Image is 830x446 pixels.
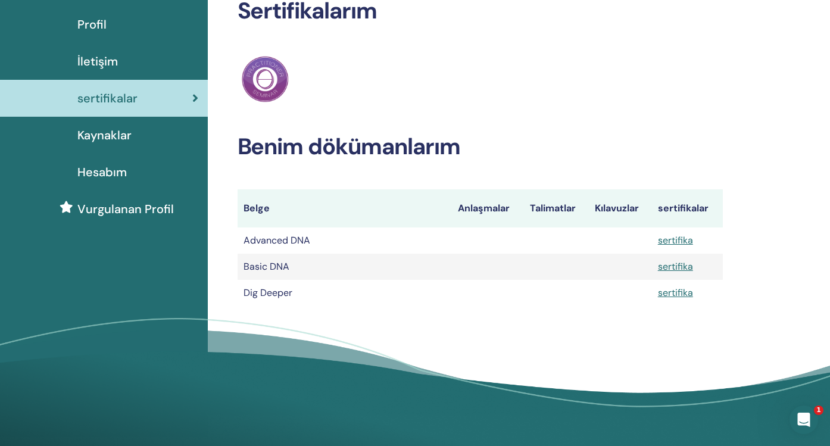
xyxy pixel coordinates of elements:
span: Vurgulanan Profil [77,200,174,218]
span: sertifikalar [77,89,138,107]
th: sertifikalar [652,189,723,227]
span: İletişim [77,52,118,70]
th: Kılavuzlar [589,189,651,227]
a: sertifika [658,260,693,273]
th: Belge [238,189,452,227]
td: Advanced DNA [238,227,452,254]
span: Hesabım [77,163,127,181]
span: Kaynaklar [77,126,132,144]
h2: Benim dökümanlarım [238,133,723,161]
img: Practitioner [242,56,288,102]
th: Anlaşmalar [452,189,525,227]
td: Dig Deeper [238,280,452,306]
a: sertifika [658,286,693,299]
iframe: Intercom live chat [790,406,818,434]
td: Basic DNA [238,254,452,280]
a: sertifika [658,234,693,247]
span: Profil [77,15,107,33]
th: Talimatlar [524,189,589,227]
span: 1 [814,406,823,415]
